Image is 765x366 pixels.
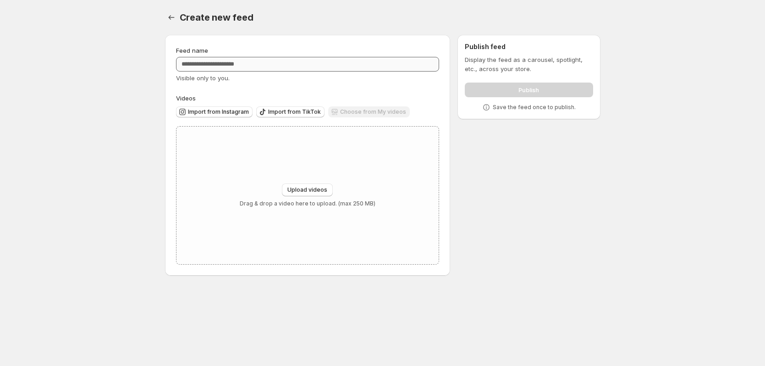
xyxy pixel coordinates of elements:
[287,186,327,194] span: Upload videos
[256,106,325,117] button: Import from TikTok
[176,47,208,54] span: Feed name
[240,200,375,207] p: Drag & drop a video here to upload. (max 250 MB)
[176,74,230,82] span: Visible only to you.
[465,55,593,73] p: Display the feed as a carousel, spotlight, etc., across your store.
[188,108,249,116] span: Import from Instagram
[465,42,593,51] h2: Publish feed
[282,183,333,196] button: Upload videos
[268,108,321,116] span: Import from TikTok
[180,12,253,23] span: Create new feed
[165,11,178,24] button: Settings
[493,104,576,111] p: Save the feed once to publish.
[176,106,253,117] button: Import from Instagram
[176,94,196,102] span: Videos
